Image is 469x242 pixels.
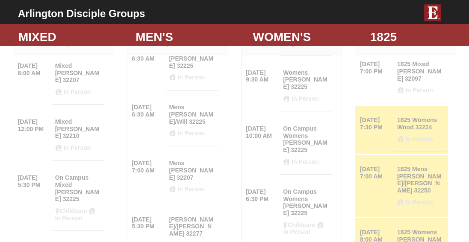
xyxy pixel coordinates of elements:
strong: In Person [406,87,433,93]
strong: In Person [292,158,319,165]
strong: In Person [283,228,310,235]
h4: [DATE] 7:00 PM [360,61,391,75]
h4: 1825 Womens Wood 32224 [397,117,443,143]
h4: Mixed [PERSON_NAME] 32210 [55,118,101,152]
h4: [DATE] 7:30 PM [360,117,391,131]
h4: [DATE] 5:30 PM [132,216,163,230]
h4: On Campus Womens [PERSON_NAME] 32225 [283,125,329,165]
h4: Womens [PERSON_NAME] 32225 [283,69,329,102]
strong: In Person [55,215,83,222]
div: MEN'S [129,28,246,46]
strong: In Person [64,144,91,151]
h4: [DATE] 6:30 AM [132,104,163,118]
h4: 1825 Mixed [PERSON_NAME] 32097 [397,61,443,94]
strong: In Person [177,186,205,192]
div: MIXED [12,28,129,46]
b: Arlington Disciple Groups [18,8,145,19]
strong: Childcare [288,222,315,228]
h4: On Campus Womens [PERSON_NAME] 32225 [283,188,329,236]
strong: In Person [406,199,433,206]
div: WOMEN'S [247,28,364,46]
h4: [DATE] 9:30 AM [246,69,277,84]
strong: In Person [292,95,319,102]
h4: 1825 Mens [PERSON_NAME]/[PERSON_NAME] 32250 [397,166,443,206]
h4: [DATE] 7:00 AM [132,160,163,174]
h4: [DATE] 10:00 AM [246,125,277,140]
h4: [DATE] 7:00 AM [360,166,391,180]
h4: [DATE] 8:00 AM [18,62,49,77]
strong: In Person [177,130,205,137]
h4: [DATE] 12:00 PM [18,118,49,133]
strong: In Person [406,136,433,143]
h4: [DATE] 6:30 PM [246,188,277,203]
h4: On Campus Mixed [PERSON_NAME] 32225 [55,174,101,222]
h4: Mens [PERSON_NAME] 32225 [169,48,215,81]
strong: Childcare [60,207,87,214]
img: E-icon-fireweed-White-TM.png [424,4,441,21]
h4: Mens [PERSON_NAME] 32207 [169,160,215,193]
h4: [DATE] 5:30 PM [18,174,49,189]
h4: Mens [PERSON_NAME]/Will 32225 [169,104,215,137]
h4: [DATE] 6:30 AM [132,48,163,62]
strong: In Person [177,74,205,81]
h4: Mixed [PERSON_NAME] 32207 [55,62,101,96]
strong: In Person [64,88,91,95]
